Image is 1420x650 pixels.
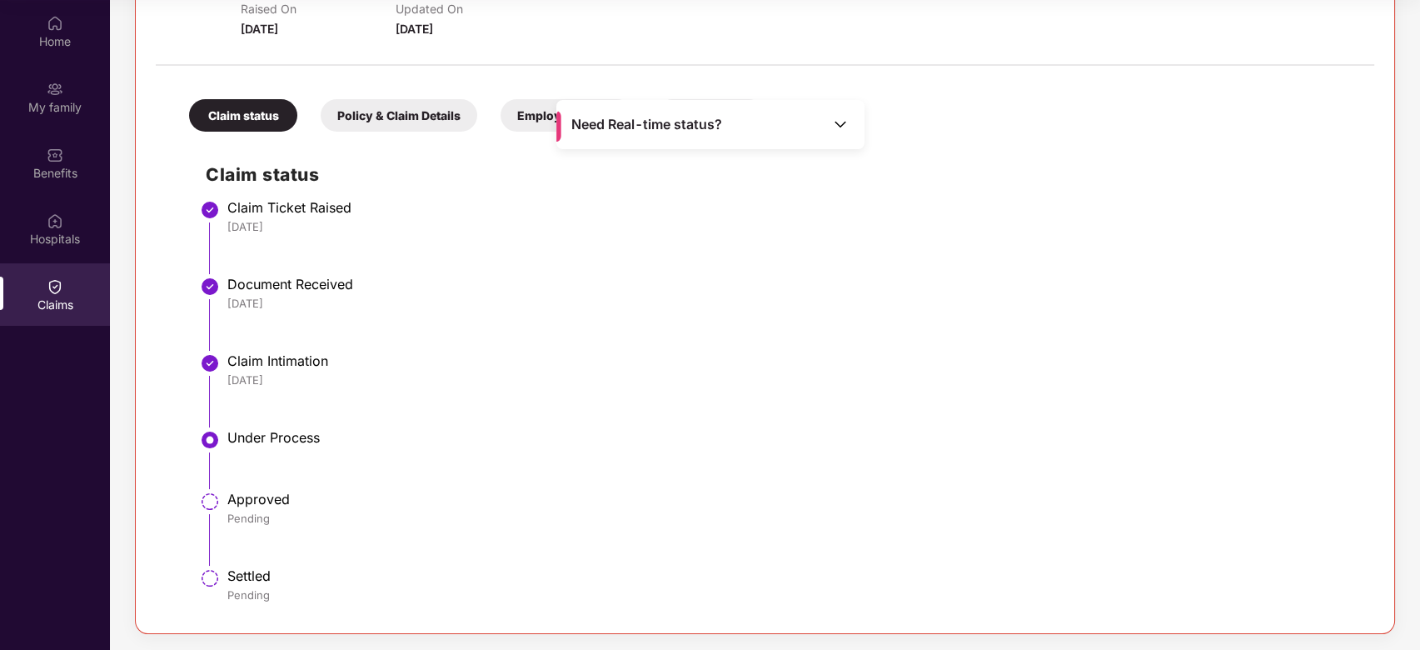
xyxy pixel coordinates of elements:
[227,199,1358,216] div: Claim Ticket Raised
[227,567,1358,584] div: Settled
[321,99,477,132] div: Policy & Claim Details
[200,568,220,588] img: svg+xml;base64,PHN2ZyBpZD0iU3RlcC1QZW5kaW5nLTMyeDMyIiB4bWxucz0iaHR0cDovL3d3dy53My5vcmcvMjAwMC9zdm...
[571,116,722,133] span: Need Real-time status?
[206,161,1358,188] h2: Claim status
[832,116,849,132] img: Toggle Icon
[47,212,63,229] img: svg+xml;base64,PHN2ZyBpZD0iSG9zcGl0YWxzIiB4bWxucz0iaHR0cDovL3d3dy53My5vcmcvMjAwMC9zdmciIHdpZHRoPS...
[227,491,1358,507] div: Approved
[501,99,633,132] div: Employee Details
[47,278,63,295] img: svg+xml;base64,PHN2ZyBpZD0iQ2xhaW0iIHhtbG5zPSJodHRwOi8vd3d3LnczLm9yZy8yMDAwL3N2ZyIgd2lkdGg9IjIwIi...
[200,492,220,512] img: svg+xml;base64,PHN2ZyBpZD0iU3RlcC1QZW5kaW5nLTMyeDMyIiB4bWxucz0iaHR0cDovL3d3dy53My5vcmcvMjAwMC9zdm...
[47,81,63,97] img: svg+xml;base64,PHN2ZyB3aWR0aD0iMjAiIGhlaWdodD0iMjAiIHZpZXdCb3g9IjAgMCAyMCAyMCIgZmlsbD0ibm9uZSIgeG...
[227,296,1358,311] div: [DATE]
[200,277,220,297] img: svg+xml;base64,PHN2ZyBpZD0iU3RlcC1Eb25lLTMyeDMyIiB4bWxucz0iaHR0cDovL3d3dy53My5vcmcvMjAwMC9zdmciIH...
[47,147,63,163] img: svg+xml;base64,PHN2ZyBpZD0iQmVuZWZpdHMiIHhtbG5zPSJodHRwOi8vd3d3LnczLm9yZy8yMDAwL3N2ZyIgd2lkdGg9Ij...
[47,15,63,32] img: svg+xml;base64,PHN2ZyBpZD0iSG9tZSIgeG1sbnM9Imh0dHA6Ly93d3cudzMub3JnLzIwMDAvc3ZnIiB3aWR0aD0iMjAiIG...
[227,372,1358,387] div: [DATE]
[227,429,1358,446] div: Under Process
[227,276,1358,292] div: Document Received
[189,99,297,132] div: Claim status
[241,22,278,36] span: [DATE]
[227,219,1358,234] div: [DATE]
[200,200,220,220] img: svg+xml;base64,PHN2ZyBpZD0iU3RlcC1Eb25lLTMyeDMyIiB4bWxucz0iaHR0cDovL3d3dy53My5vcmcvMjAwMC9zdmciIH...
[396,2,551,16] p: Updated On
[227,511,1358,526] div: Pending
[396,22,433,36] span: [DATE]
[227,352,1358,369] div: Claim Intimation
[200,353,220,373] img: svg+xml;base64,PHN2ZyBpZD0iU3RlcC1Eb25lLTMyeDMyIiB4bWxucz0iaHR0cDovL3d3dy53My5vcmcvMjAwMC9zdmciIH...
[241,2,396,16] p: Raised On
[227,587,1358,602] div: Pending
[200,430,220,450] img: svg+xml;base64,PHN2ZyBpZD0iU3RlcC1BY3RpdmUtMzJ4MzIiIHhtbG5zPSJodHRwOi8vd3d3LnczLm9yZy8yMDAwL3N2Zy...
